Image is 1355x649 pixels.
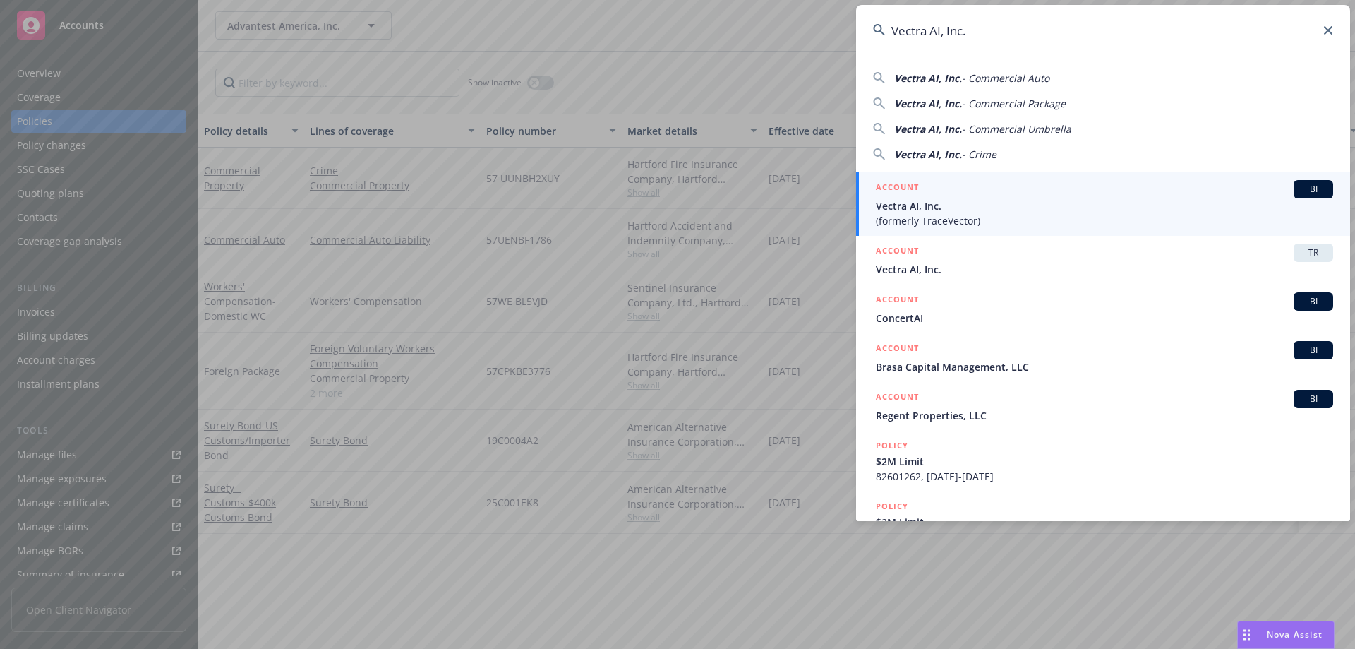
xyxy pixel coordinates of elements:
[1299,183,1327,196] span: BI
[962,122,1071,136] span: - Commercial Umbrella
[894,148,962,161] span: Vectra AI, Inc.
[962,71,1049,85] span: - Commercial Auto
[1299,344,1327,357] span: BI
[856,431,1350,492] a: POLICY$2M Limit82601262, [DATE]-[DATE]
[1299,246,1327,259] span: TR
[876,515,1333,530] span: $2M Limit
[894,97,962,110] span: Vectra AI, Inc.
[876,311,1333,326] span: ConcertAI
[856,382,1350,431] a: ACCOUNTBIRegent Properties, LLC
[856,172,1350,236] a: ACCOUNTBIVectra AI, Inc.(formerly TraceVector)
[876,499,908,513] h5: POLICY
[876,341,919,358] h5: ACCOUNT
[1267,629,1323,641] span: Nova Assist
[962,148,996,161] span: - Crime
[894,122,962,136] span: Vectra AI, Inc.
[856,492,1350,552] a: POLICY$2M Limit
[1237,621,1335,649] button: Nova Assist
[1299,393,1327,405] span: BI
[876,359,1333,374] span: Brasa Capital Management, LLC
[876,262,1333,277] span: Vectra AI, Inc.
[876,198,1333,213] span: Vectra AI, Inc.
[876,390,919,407] h5: ACCOUNT
[894,71,962,85] span: Vectra AI, Inc.
[876,469,1333,484] span: 82601262, [DATE]-[DATE]
[856,5,1350,56] input: Search...
[856,285,1350,333] a: ACCOUNTBIConcertAI
[876,180,919,197] h5: ACCOUNT
[856,236,1350,285] a: ACCOUNTTRVectra AI, Inc.
[856,333,1350,382] a: ACCOUNTBIBrasa Capital Management, LLC
[876,213,1333,228] span: (formerly TraceVector)
[876,408,1333,423] span: Regent Properties, LLC
[1299,295,1327,308] span: BI
[962,97,1066,110] span: - Commercial Package
[876,439,908,453] h5: POLICY
[876,244,919,261] h5: ACCOUNT
[1238,621,1255,648] div: Drag to move
[876,292,919,309] h5: ACCOUNT
[876,454,1333,469] span: $2M Limit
